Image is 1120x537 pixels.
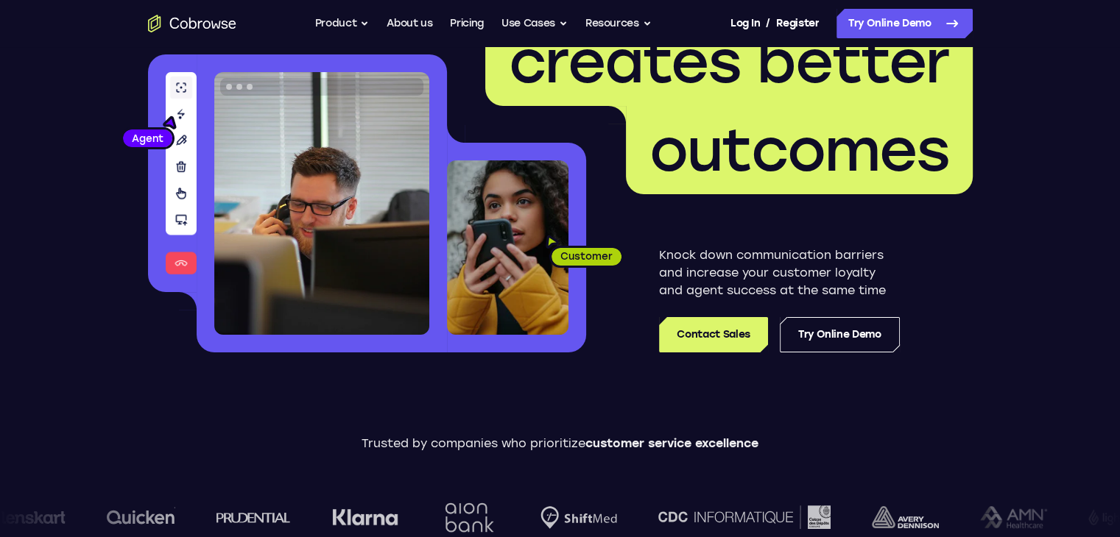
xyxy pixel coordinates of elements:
[207,511,281,523] img: prudential
[501,9,568,38] button: Use Cases
[323,508,389,526] img: Klarna
[214,72,429,335] img: A customer support agent talking on the phone
[766,15,770,32] span: /
[862,506,929,528] img: avery-dennison
[649,505,821,528] img: CDC Informatique
[659,317,767,352] a: Contact Sales
[531,506,607,529] img: Shiftmed
[585,9,652,38] button: Resources
[659,246,900,299] p: Knock down communication barriers and increase your customer loyalty and agent success at the sam...
[315,9,370,38] button: Product
[837,9,973,38] a: Try Online Demo
[780,317,900,352] a: Try Online Demo
[450,9,484,38] a: Pricing
[447,160,568,335] img: A customer holding their phone
[585,436,758,450] span: customer service excellence
[509,26,949,97] span: creates better
[649,115,949,185] span: outcomes
[776,9,819,38] a: Register
[730,9,760,38] a: Log In
[387,9,432,38] a: About us
[148,15,236,32] a: Go to the home page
